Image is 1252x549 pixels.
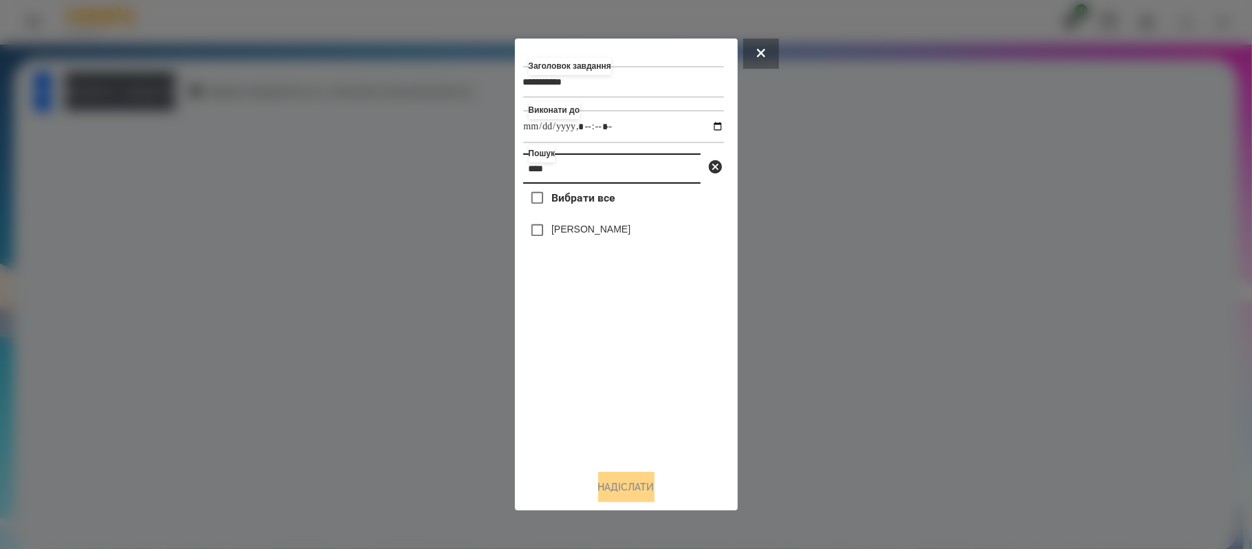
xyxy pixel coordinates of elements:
span: Вибрати все [551,190,615,206]
label: Заголовок завдання [529,58,611,75]
label: [PERSON_NAME] [551,222,630,236]
button: Надіслати [598,472,655,502]
label: Пошук [529,145,556,162]
label: Виконати до [529,102,580,119]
